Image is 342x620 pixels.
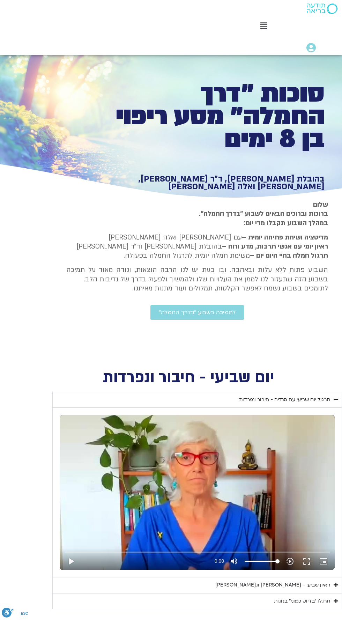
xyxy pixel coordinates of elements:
h2: יום שביעי - חיבור ונפרדות [52,370,325,385]
strong: ברוכות וברוכים הבאים לשבוע ״בדרך החמלה״. במהלך השבוע תקבלו מדי יום: [199,209,328,227]
h1: בהובלת [PERSON_NAME], ד״ר [PERSON_NAME], [PERSON_NAME] ואלה [PERSON_NAME] [103,175,325,190]
div: תרגול יום שביעי עם סנדיה - חיבור ונפרדות [239,396,330,404]
p: עם [PERSON_NAME] ואלה [PERSON_NAME] בהובלת [PERSON_NAME] וד״ר [PERSON_NAME] משימת חמלה יומית לתרג... [66,233,328,260]
summary: תרגלו ״בדיוק כמוני״ בזוגות [52,593,342,609]
div: ראיון שביעי - [PERSON_NAME] וג[PERSON_NAME] [215,581,330,589]
summary: ראיון שביעי - [PERSON_NAME] וג[PERSON_NAME] [52,577,342,593]
strong: שלום [313,200,328,209]
b: תרגול חמלה בחיי היום יום – [250,251,328,260]
summary: תרגול יום שביעי עם סנדיה - חיבור ונפרדות [52,392,342,408]
h1: סוכות ״דרך החמלה״ מסע ריפוי בן 8 ימים [103,82,325,151]
p: השבוע פתוח ללא עלות ובאהבה. ובו בעת יש לנו הרבה הוצאות, ונודה מאוד על תמיכה בשבוע הזה שתעזור לנו ... [66,265,328,293]
div: תרגלו ״בדיוק כמוני״ בזוגות [274,597,330,605]
b: ראיון יומי עם אנשי תרבות, מדע ורוח – [222,242,328,251]
span: לתמיכה בשבוע ״בדרך החמלה״ [159,309,236,316]
div: Accordion. Open links with Enter or Space, close with Escape, and navigate with Arrow Keys [52,392,342,609]
strong: מדיטציה ושיחת פתיחה יומית – [242,233,328,242]
a: לתמיכה בשבוע ״בדרך החמלה״ [150,305,244,320]
img: תודעה בריאה [307,3,337,14]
